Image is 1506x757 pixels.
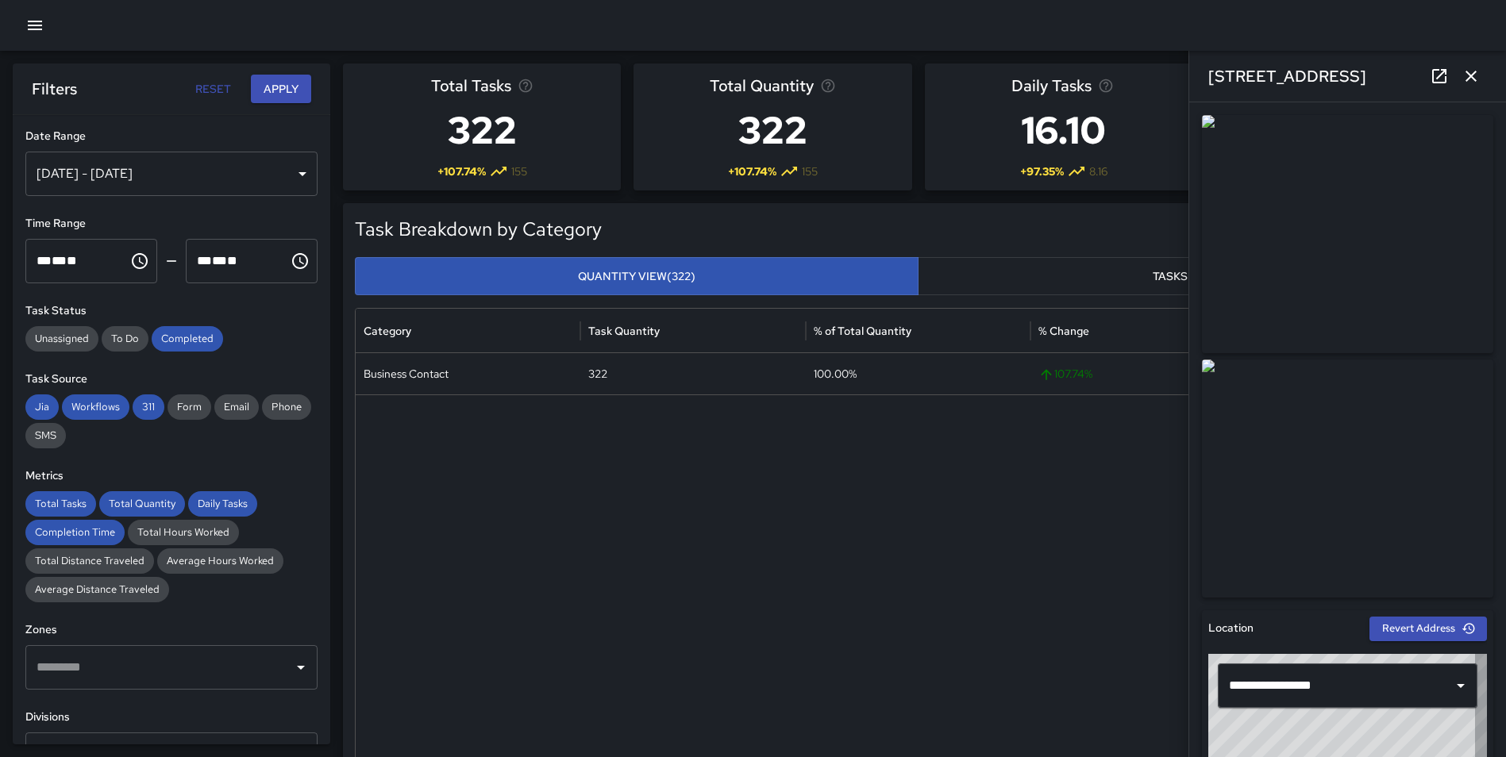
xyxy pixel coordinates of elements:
[157,553,283,569] span: Average Hours Worked
[25,215,318,232] h6: Time Range
[710,98,836,162] h3: 322
[802,163,818,179] span: 155
[99,496,185,512] span: Total Quantity
[168,394,211,420] div: Form
[364,324,411,338] div: Category
[25,399,59,415] span: Jia
[25,128,318,145] h6: Date Range
[284,245,316,277] button: Choose time, selected time is 11:59 PM
[152,326,223,352] div: Completed
[1038,354,1247,394] span: 107.74 %
[62,399,129,415] span: Workflows
[25,331,98,347] span: Unassigned
[25,553,154,569] span: Total Distance Traveled
[128,520,239,545] div: Total Hours Worked
[355,217,1198,242] h5: Task Breakdown by Category
[25,496,96,512] span: Total Tasks
[518,78,533,94] svg: Total number of tasks in the selected period, compared to the previous period.
[728,163,776,179] span: + 107.74 %
[102,326,148,352] div: To Do
[25,326,98,352] div: Unassigned
[437,163,486,179] span: + 107.74 %
[25,520,125,545] div: Completion Time
[25,491,96,517] div: Total Tasks
[356,353,580,394] div: Business Contact
[25,582,169,598] span: Average Distance Traveled
[25,394,59,420] div: Jia
[25,371,318,388] h6: Task Source
[188,491,257,517] div: Daily Tasks
[262,394,311,420] div: Phone
[152,331,223,347] span: Completed
[290,656,312,678] button: Open
[25,423,66,448] div: SMS
[262,399,311,415] span: Phone
[52,255,67,267] span: Minutes
[25,467,318,485] h6: Metrics
[62,394,129,420] div: Workflows
[214,394,259,420] div: Email
[1020,163,1064,179] span: + 97.35 %
[511,163,527,179] span: 155
[580,353,805,394] div: 322
[188,496,257,512] span: Daily Tasks
[99,491,185,517] div: Total Quantity
[710,73,814,98] span: Total Quantity
[25,152,318,196] div: [DATE] - [DATE]
[124,245,156,277] button: Choose time, selected time is 12:00 AM
[355,257,919,296] button: Quantity View(322)
[1038,324,1089,338] div: % Change
[25,577,169,602] div: Average Distance Traveled
[227,255,237,267] span: Meridiem
[212,255,227,267] span: Minutes
[25,709,318,726] h6: Divisions
[25,525,125,540] span: Completion Time
[25,621,318,639] h6: Zones
[820,78,836,94] svg: Total task quantity in the selected period, compared to the previous period.
[67,255,77,267] span: Meridiem
[133,399,164,415] span: 311
[187,75,238,104] button: Reset
[1098,78,1114,94] svg: Average number of tasks per day in the selected period, compared to the previous period.
[214,399,259,415] span: Email
[1011,73,1092,98] span: Daily Tasks
[251,75,311,104] button: Apply
[25,548,154,574] div: Total Distance Traveled
[168,399,211,415] span: Form
[102,331,148,347] span: To Do
[25,428,66,444] span: SMS
[32,76,77,102] h6: Filters
[588,324,660,338] div: Task Quantity
[918,257,1481,296] button: Tasks View(322)
[806,353,1030,394] div: 100.00%
[1089,163,1107,179] span: 8.16
[431,73,511,98] span: Total Tasks
[197,255,212,267] span: Hours
[128,525,239,540] span: Total Hours Worked
[25,302,318,320] h6: Task Status
[157,548,283,574] div: Average Hours Worked
[133,394,164,420] div: 311
[431,98,533,162] h3: 322
[1011,98,1115,162] h3: 16.10
[37,255,52,267] span: Hours
[814,324,911,338] div: % of Total Quantity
